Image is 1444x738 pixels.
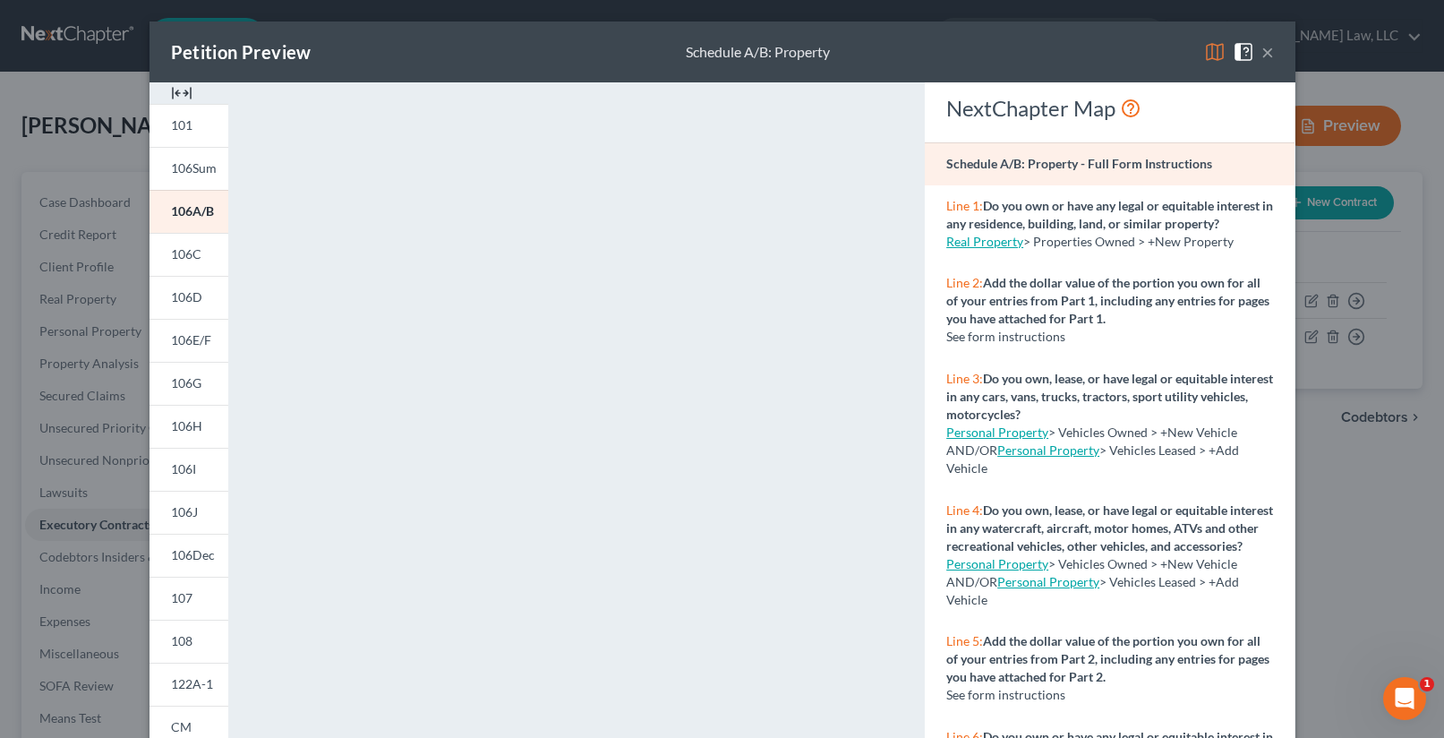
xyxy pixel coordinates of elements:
a: 106I [150,448,228,491]
a: 106J [150,491,228,534]
span: 101 [171,117,192,133]
span: > Vehicles Leased > +Add Vehicle [946,574,1239,607]
span: Line 5: [946,633,983,648]
iframe: Intercom live chat [1383,677,1426,720]
a: 101 [150,104,228,147]
span: 106G [171,375,201,390]
span: CM [171,719,192,734]
span: See form instructions [946,329,1065,344]
span: 106I [171,461,196,476]
span: 106Dec [171,547,215,562]
div: Petition Preview [171,39,312,64]
span: 106E/F [171,332,211,348]
a: 106Dec [150,534,228,577]
a: Real Property [946,234,1023,249]
a: 106D [150,276,228,319]
span: Line 4: [946,502,983,518]
span: 106Sum [171,160,217,176]
span: 106A/B [171,203,214,219]
strong: Do you own, lease, or have legal or equitable interest in any cars, vans, trucks, tractors, sport... [946,371,1273,422]
a: 108 [150,620,228,663]
strong: Add the dollar value of the portion you own for all of your entries from Part 1, including any en... [946,275,1269,326]
strong: Schedule A/B: Property - Full Form Instructions [946,156,1212,171]
span: 106J [171,504,198,519]
strong: Do you own, lease, or have legal or equitable interest in any watercraft, aircraft, motor homes, ... [946,502,1273,553]
a: Personal Property [946,425,1048,440]
img: expand-e0f6d898513216a626fdd78e52531dac95497ffd26381d4c15ee2fc46db09dca.svg [171,82,192,104]
img: map-eea8200ae884c6f1103ae1953ef3d486a96c86aabb227e865a55264e3737af1f.svg [1204,41,1226,63]
span: See form instructions [946,687,1065,702]
span: Line 3: [946,371,983,386]
a: 122A-1 [150,663,228,706]
strong: Add the dollar value of the portion you own for all of your entries from Part 2, including any en... [946,633,1269,684]
a: 106A/B [150,190,228,233]
a: Personal Property [997,442,1099,458]
a: 106E/F [150,319,228,362]
div: NextChapter Map [946,94,1273,123]
span: > Properties Owned > +New Property [1023,234,1234,249]
span: 108 [171,633,192,648]
button: × [1261,41,1274,63]
span: Line 1: [946,198,983,213]
span: > Vehicles Owned > +New Vehicle AND/OR [946,556,1237,589]
span: 106C [171,246,201,262]
span: 106D [171,289,202,305]
span: 122A-1 [171,676,213,691]
a: 106G [150,362,228,405]
a: 106H [150,405,228,448]
img: help-close-5ba153eb36485ed6c1ea00a893f15db1cb9b99d6cae46e1a8edb6c62d00a1a76.svg [1233,41,1254,63]
a: Personal Property [997,574,1099,589]
span: > Vehicles Owned > +New Vehicle AND/OR [946,425,1237,458]
span: 1 [1420,677,1434,691]
span: 106H [171,418,202,433]
span: Line 2: [946,275,983,290]
a: 107 [150,577,228,620]
a: 106C [150,233,228,276]
a: Personal Property [946,556,1048,571]
a: 106Sum [150,147,228,190]
strong: Do you own or have any legal or equitable interest in any residence, building, land, or similar p... [946,198,1273,231]
span: 107 [171,590,192,605]
span: > Vehicles Leased > +Add Vehicle [946,442,1239,476]
div: Schedule A/B: Property [686,42,830,63]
